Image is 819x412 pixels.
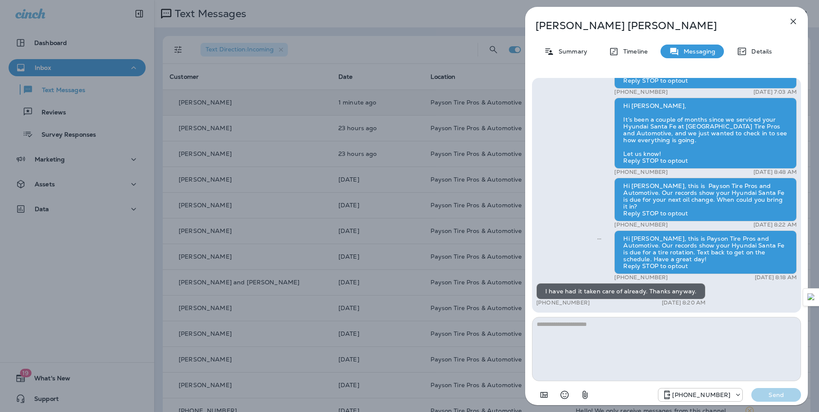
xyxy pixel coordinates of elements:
[755,274,797,281] p: [DATE] 8:18 AM
[658,390,742,400] div: +1 (928) 260-4498
[614,98,797,169] div: Hi [PERSON_NAME], It’s been a couple of months since we serviced your Hyundai Santa Fe at [GEOGRA...
[614,178,797,221] div: Hi [PERSON_NAME], this is Payson Tire Pros and Automotive. Our records show your Hyundai Santa Fe...
[536,283,705,299] div: I have had it taken care of already. Thanks anyway.
[614,230,797,274] div: Hi [PERSON_NAME], this is Payson Tire Pros and Automotive. Our records show your Hyundai Santa Fe...
[753,169,797,176] p: [DATE] 8:48 AM
[614,89,668,96] p: [PHONE_NUMBER]
[679,48,715,55] p: Messaging
[535,20,769,32] p: [PERSON_NAME] [PERSON_NAME]
[597,234,601,242] span: Sent
[614,221,668,228] p: [PHONE_NUMBER]
[753,89,797,96] p: [DATE] 7:03 AM
[614,169,668,176] p: [PHONE_NUMBER]
[536,299,590,306] p: [PHONE_NUMBER]
[619,48,648,55] p: Timeline
[753,221,797,228] p: [DATE] 8:22 AM
[556,386,573,403] button: Select an emoji
[807,293,815,301] img: Detect Auto
[662,299,705,306] p: [DATE] 8:20 AM
[614,274,668,281] p: [PHONE_NUMBER]
[535,386,553,403] button: Add in a premade template
[554,48,587,55] p: Summary
[672,391,730,398] p: [PHONE_NUMBER]
[747,48,772,55] p: Details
